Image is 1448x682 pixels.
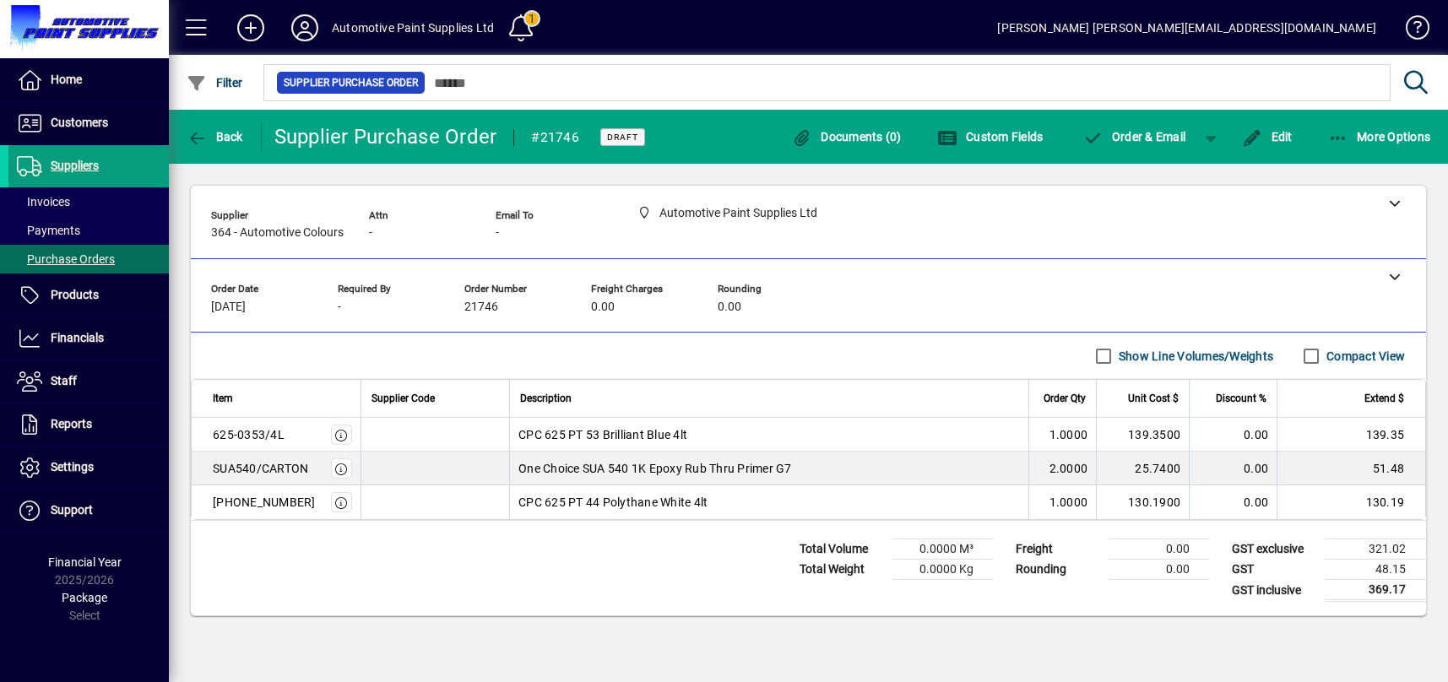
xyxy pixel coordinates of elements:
[8,274,169,317] a: Products
[1364,389,1404,408] span: Extend $
[8,216,169,245] a: Payments
[1325,580,1426,601] td: 369.17
[224,13,278,43] button: Add
[464,300,498,314] span: 21746
[371,389,435,408] span: Supplier Code
[607,132,638,143] span: Draft
[937,130,1044,143] span: Custom Fields
[520,389,572,408] span: Description
[1277,485,1425,519] td: 130.19
[1074,122,1194,152] button: Order & Email
[211,300,246,314] span: [DATE]
[1115,348,1273,365] label: Show Line Volumes/Weights
[8,447,169,489] a: Settings
[591,300,615,314] span: 0.00
[1393,3,1427,58] a: Knowledge Base
[51,159,99,172] span: Suppliers
[8,490,169,532] a: Support
[51,374,77,387] span: Staff
[17,252,115,266] span: Purchase Orders
[1096,452,1189,485] td: 25.7400
[788,122,906,152] button: Documents (0)
[1028,452,1096,485] td: 2.0000
[518,494,708,511] span: CPC 625 PT 44 Polythane White 4lt
[1096,485,1189,519] td: 130.1900
[1128,389,1179,408] span: Unit Cost $
[1109,539,1210,560] td: 0.00
[1242,130,1293,143] span: Edit
[48,555,122,569] span: Financial Year
[1189,485,1277,519] td: 0.00
[1189,452,1277,485] td: 0.00
[51,460,94,474] span: Settings
[278,13,332,43] button: Profile
[17,195,70,208] span: Invoices
[997,14,1376,41] div: [PERSON_NAME] [PERSON_NAME][EMAIL_ADDRESS][DOMAIN_NAME]
[187,76,243,89] span: Filter
[496,226,499,240] span: -
[1277,452,1425,485] td: 51.48
[1028,418,1096,452] td: 1.0000
[213,426,285,443] div: 625-0353/4L
[1109,560,1210,580] td: 0.00
[8,102,169,144] a: Customers
[213,494,316,511] div: [PHONE_NUMBER]
[791,560,892,580] td: Total Weight
[1007,539,1109,560] td: Freight
[8,403,169,446] a: Reports
[518,460,792,477] span: One Choice SUA 540 1K Epoxy Rub Thru Primer G7
[182,68,247,98] button: Filter
[1096,418,1189,452] td: 139.3500
[51,73,82,86] span: Home
[1082,130,1185,143] span: Order & Email
[1189,418,1277,452] td: 0.00
[1223,560,1325,580] td: GST
[1277,418,1425,452] td: 139.35
[1324,122,1435,152] button: More Options
[933,122,1048,152] button: Custom Fields
[791,539,892,560] td: Total Volume
[213,389,233,408] span: Item
[892,560,994,580] td: 0.0000 Kg
[8,245,169,273] a: Purchase Orders
[1044,389,1086,408] span: Order Qty
[1328,130,1431,143] span: More Options
[1216,389,1266,408] span: Discount %
[274,123,497,150] div: Supplier Purchase Order
[1325,560,1426,580] td: 48.15
[169,122,262,152] app-page-header-button: Back
[369,226,372,240] span: -
[8,360,169,403] a: Staff
[1325,539,1426,560] td: 321.02
[332,14,494,41] div: Automotive Paint Supplies Ltd
[182,122,247,152] button: Back
[892,539,994,560] td: 0.0000 M³
[51,503,93,517] span: Support
[51,288,99,301] span: Products
[17,224,80,237] span: Payments
[284,74,418,91] span: Supplier Purchase Order
[1028,485,1096,519] td: 1.0000
[211,226,344,240] span: 364 - Automotive Colours
[338,300,341,314] span: -
[8,317,169,360] a: Financials
[518,426,687,443] span: CPC 625 PT 53 Brilliant Blue 4lt
[792,130,902,143] span: Documents (0)
[8,187,169,216] a: Invoices
[51,116,108,129] span: Customers
[213,460,308,477] div: SUA540/CARTON
[51,417,92,430] span: Reports
[1238,122,1297,152] button: Edit
[8,59,169,101] a: Home
[51,331,104,344] span: Financials
[187,130,243,143] span: Back
[62,591,107,604] span: Package
[531,124,579,151] div: #21746
[1223,580,1325,601] td: GST inclusive
[1223,539,1325,560] td: GST exclusive
[718,300,741,314] span: 0.00
[1323,348,1405,365] label: Compact View
[1007,560,1109,580] td: Rounding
